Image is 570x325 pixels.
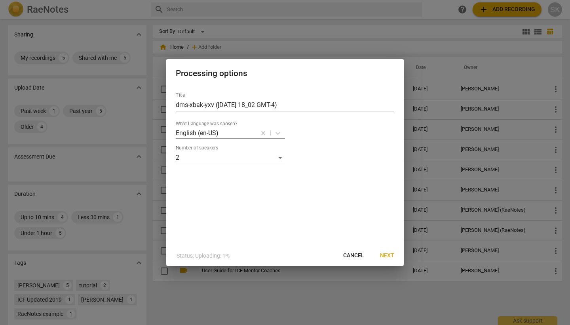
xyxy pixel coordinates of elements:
p: Status: Uploading: 1% [177,252,230,260]
p: English (en-US) [176,128,218,138]
label: Title [176,93,185,98]
h2: Processing options [176,69,394,78]
label: What Language was spoken? [176,122,237,126]
div: 2 [176,151,285,164]
span: Cancel [343,252,364,260]
label: Number of speakers [176,146,218,151]
button: Next [374,249,401,263]
button: Cancel [337,249,370,263]
span: Next [380,252,394,260]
